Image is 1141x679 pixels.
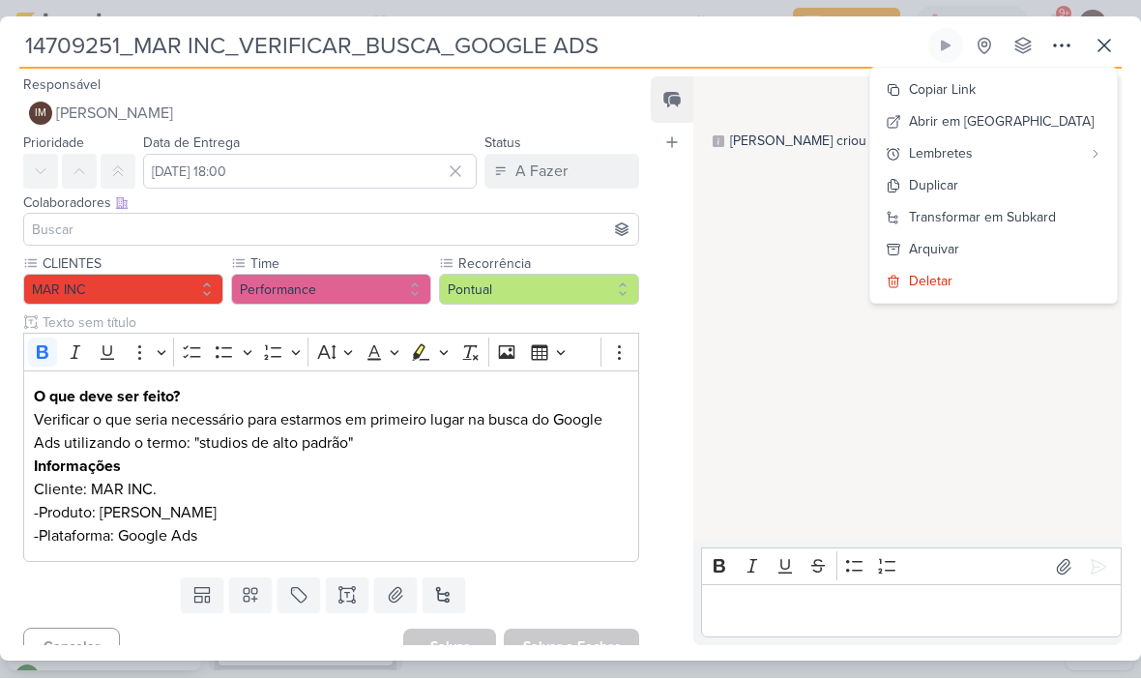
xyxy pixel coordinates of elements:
button: Arquivar [870,234,1117,266]
button: Lembretes [870,138,1117,170]
div: Transformar em Subkard [909,208,1056,228]
div: Arquivar [909,240,959,260]
button: Duplicar [870,170,1117,202]
label: Status [484,135,521,152]
div: Colaboradores [23,193,639,214]
strong: Informações [34,458,121,477]
p: IM [35,109,46,120]
label: Recorrência [456,254,639,275]
button: Performance [231,275,431,306]
div: Duplicar [909,176,958,196]
div: Abrir em [GEOGRAPHIC_DATA] [909,112,1094,133]
button: Abrir em [GEOGRAPHIC_DATA] [870,106,1117,138]
p: -Produto: [PERSON_NAME] [34,502,629,525]
button: Cancelar [23,629,120,666]
span: [PERSON_NAME] [56,103,173,126]
div: Editor toolbar [701,548,1122,586]
div: Lembretes [909,144,1082,164]
div: Editor toolbar [23,334,639,371]
button: Pontual [439,275,639,306]
strong: O que deve ser feito? [34,388,180,407]
div: Isabella Machado Guimarães [29,103,52,126]
label: Prioridade [23,135,84,152]
div: Editor editing area: main [23,371,639,564]
input: Buscar [28,219,634,242]
button: IM [PERSON_NAME] [23,97,639,132]
button: Copiar Link [870,74,1117,106]
div: Deletar [909,272,952,292]
button: A Fazer [484,155,639,190]
div: Editor editing area: main [701,585,1122,638]
div: A Fazer [515,161,568,184]
input: Kard Sem Título [19,29,924,64]
div: Ligar relógio [938,39,953,54]
div: [PERSON_NAME] criou este kard [730,132,926,152]
button: Deletar [870,266,1117,298]
input: Select a date [143,155,477,190]
div: Copiar Link [909,80,976,101]
p: Cliente: MAR INC. [34,479,629,502]
input: Texto sem título [39,313,639,334]
label: Time [249,254,431,275]
p: Verificar o que seria necessário para estarmos em primeiro lugar na busca do Google Ads utilizand... [34,409,629,456]
label: Data de Entrega [143,135,240,152]
button: Transformar em Subkard [870,202,1117,234]
p: -Plataforma: Google Ads [34,525,629,548]
label: CLIENTES [41,254,223,275]
label: Responsável [23,77,101,94]
button: MAR INC [23,275,223,306]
